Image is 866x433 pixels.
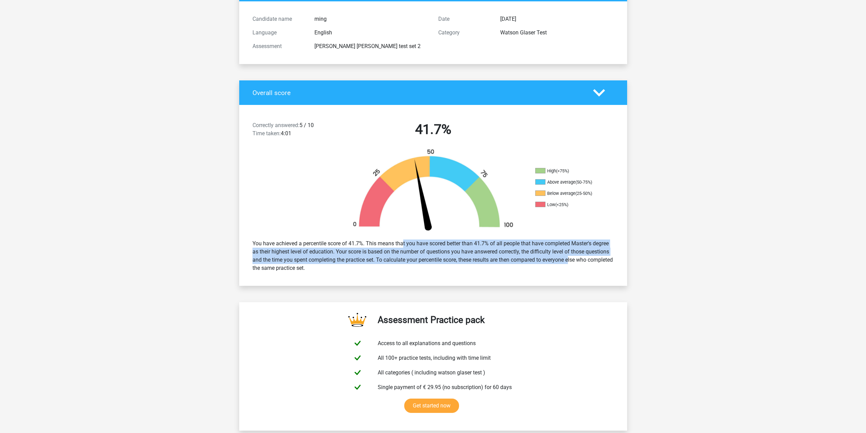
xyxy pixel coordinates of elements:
div: Candidate name [247,15,309,23]
span: Time taken: [252,130,281,137]
a: Get started now [404,399,459,413]
div: Language [247,29,309,37]
div: Date [433,15,495,23]
div: (>75%) [556,168,569,173]
div: (50-75%) [575,180,592,185]
div: [PERSON_NAME] [PERSON_NAME] test set 2 [309,42,433,50]
li: Low [535,202,603,208]
span: Correctly answered: [252,122,299,128]
div: Watson Glaser Test [495,29,619,37]
div: (25-50%) [575,191,592,196]
div: Assessment [247,42,309,50]
img: 42.b7149a039e20.png [341,149,525,234]
li: High [535,168,603,174]
div: Category [433,29,495,37]
div: ming [309,15,433,23]
h4: Overall score [252,89,583,97]
div: (<25%) [555,202,568,207]
li: Below average [535,190,603,197]
div: English [309,29,433,37]
div: 5 / 10 4:01 [247,121,340,140]
h2: 41.7% [345,121,521,138]
div: You have achieved a percentile score of 41.7%. This means that you have scored better than 41.7% ... [247,237,619,275]
li: Above average [535,179,603,185]
div: [DATE] [495,15,619,23]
